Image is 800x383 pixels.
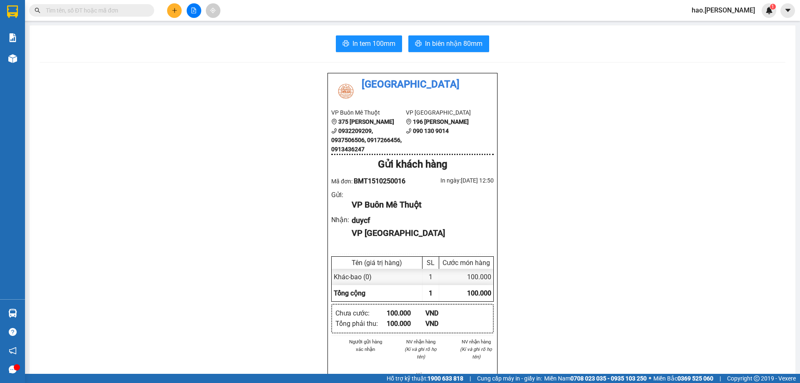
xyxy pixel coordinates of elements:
button: aim [206,3,220,18]
button: caret-down [780,3,795,18]
li: NV nhận hàng [403,338,439,345]
div: In ngày: [DATE] 12:50 [412,176,494,185]
div: 100.000 [439,269,493,285]
div: Gửi khách hàng [331,157,494,173]
li: VP Buôn Mê Thuột [331,108,406,117]
span: question-circle [9,328,17,336]
i: (Kí và ghi rõ họ tên) [405,346,437,360]
li: Hảo [403,371,439,378]
i: (Kí và ghi rõ họ tên) [460,346,492,360]
span: phone [331,128,337,134]
b: 196 [PERSON_NAME] [413,118,469,125]
div: Nhận : [331,215,352,225]
span: 1 [771,4,774,10]
span: 1 [429,289,432,297]
span: Cung cấp máy in - giấy in: [477,374,542,383]
div: duycf [352,215,487,226]
img: logo-vxr [7,5,18,18]
li: [GEOGRAPHIC_DATA] [331,77,494,93]
div: Tổng phải thu : [335,318,387,329]
span: In biên nhận 80mm [425,38,482,49]
span: copyright [754,375,760,381]
b: 375 [PERSON_NAME] [338,118,394,125]
strong: 0708 023 035 - 0935 103 250 [570,375,647,382]
button: plus [167,3,182,18]
span: environment [331,119,337,125]
span: Khác - bao (0) [334,273,372,281]
input: Tìm tên, số ĐT hoặc mã đơn [46,6,144,15]
div: 100.000 [387,308,425,318]
img: logo.jpg [331,77,360,106]
strong: 1900 633 818 [427,375,463,382]
div: VND [425,308,464,318]
span: | [470,374,471,383]
div: Gửi : [331,190,352,200]
span: aim [210,8,216,13]
button: file-add [187,3,201,18]
span: Tổng cộng [334,289,365,297]
span: printer [342,40,349,48]
span: file-add [191,8,197,13]
img: solution-icon [8,33,17,42]
div: Mã đơn: [331,176,412,186]
span: ⚪️ [649,377,651,380]
div: SL [425,259,437,267]
span: printer [415,40,422,48]
button: printerIn biên nhận 80mm [408,35,489,52]
span: | [720,374,721,383]
span: Miền Nam [544,374,647,383]
span: plus [172,8,177,13]
button: printerIn tem 100mm [336,35,402,52]
li: VP [GEOGRAPHIC_DATA] [406,108,480,117]
strong: 0369 525 060 [677,375,713,382]
span: caret-down [784,7,792,14]
b: 0932209209, 0937506506, 0917266456, 0913436247 [331,128,402,153]
span: notification [9,347,17,355]
li: Người gửi hàng xác nhận [348,338,383,353]
span: Miền Bắc [653,374,713,383]
span: Hỗ trợ kỹ thuật: [387,374,463,383]
span: search [35,8,40,13]
span: phone [406,128,412,134]
img: warehouse-icon [8,54,17,63]
b: 090 130 9014 [413,128,449,134]
span: BMT1510250016 [354,177,405,185]
div: Chưa cước : [335,308,387,318]
div: Cước món hàng [441,259,491,267]
sup: 1 [770,4,776,10]
div: VP Buôn Mê Thuột [352,198,487,211]
span: message [9,365,17,373]
span: environment [406,119,412,125]
div: Tên (giá trị hàng) [334,259,420,267]
div: VND [425,318,464,329]
li: NV nhận hàng [458,338,494,345]
div: 100.000 [387,318,425,329]
span: 100.000 [467,289,491,297]
span: In tem 100mm [352,38,395,49]
div: VP [GEOGRAPHIC_DATA] [352,227,487,240]
span: hao.[PERSON_NAME] [685,5,762,15]
img: icon-new-feature [765,7,773,14]
div: 1 [422,269,439,285]
img: warehouse-icon [8,309,17,318]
